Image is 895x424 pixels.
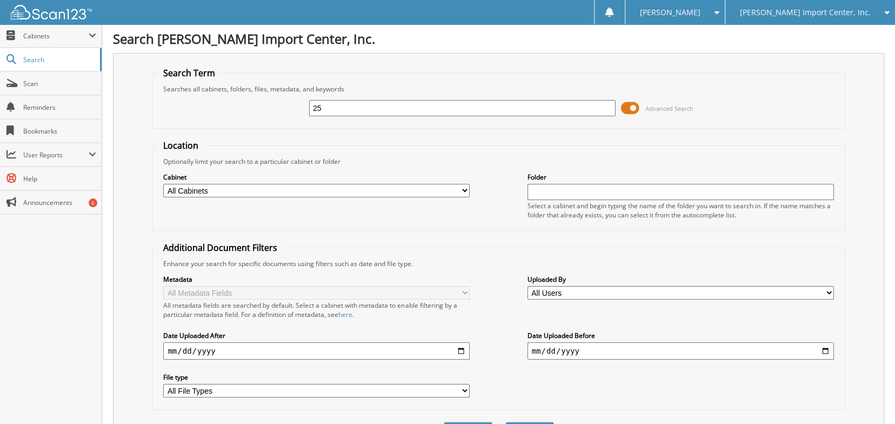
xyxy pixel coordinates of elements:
[23,31,89,41] span: Cabinets
[23,127,96,136] span: Bookmarks
[23,150,89,160] span: User Reports
[163,275,470,284] label: Metadata
[163,173,470,182] label: Cabinet
[158,67,221,79] legend: Search Term
[527,275,834,284] label: Uploaded By
[158,140,204,151] legend: Location
[338,310,352,319] a: here
[11,5,92,19] img: scan123-logo-white.svg
[527,342,834,360] input: end
[23,198,96,207] span: Announcements
[158,259,839,268] div: Enhance your search for specific documents using filters such as date and file type.
[158,157,839,166] div: Optionally limit your search to a particular cabinet or folder
[158,84,839,94] div: Searches all cabinets, folders, files, metadata, and keywords
[23,174,96,183] span: Help
[23,103,96,112] span: Reminders
[163,373,470,382] label: File type
[645,104,693,112] span: Advanced Search
[23,79,96,88] span: Scan
[163,331,470,340] label: Date Uploaded After
[841,372,895,424] iframe: Chat Widget
[739,9,870,16] span: [PERSON_NAME] Import Center, Inc.
[527,201,834,220] div: Select a cabinet and begin typing the name of the folder you want to search in. If the name match...
[23,55,95,64] span: Search
[527,173,834,182] label: Folder
[639,9,700,16] span: [PERSON_NAME]
[163,301,470,319] div: All metadata fields are searched by default. Select a cabinet with metadata to enable filtering b...
[163,342,470,360] input: start
[158,242,283,254] legend: Additional Document Filters
[527,331,834,340] label: Date Uploaded Before
[89,198,97,207] div: 6
[113,30,884,48] h1: Search [PERSON_NAME] Import Center, Inc.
